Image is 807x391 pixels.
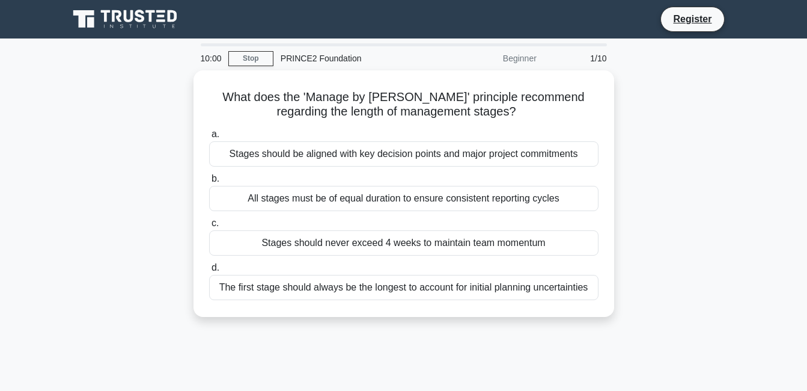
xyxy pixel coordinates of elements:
[228,51,273,66] a: Stop
[212,129,219,139] span: a.
[666,11,719,26] a: Register
[209,275,598,300] div: The first stage should always be the longest to account for initial planning uncertainties
[212,173,219,183] span: b.
[209,186,598,211] div: All stages must be of equal duration to ensure consistent reporting cycles
[212,262,219,272] span: d.
[544,46,614,70] div: 1/10
[273,46,439,70] div: PRINCE2 Foundation
[193,46,228,70] div: 10:00
[209,141,598,167] div: Stages should be aligned with key decision points and major project commitments
[209,230,598,256] div: Stages should never exceed 4 weeks to maintain team momentum
[439,46,544,70] div: Beginner
[212,218,219,228] span: c.
[208,90,600,120] h5: What does the 'Manage by [PERSON_NAME]' principle recommend regarding the length of management st...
